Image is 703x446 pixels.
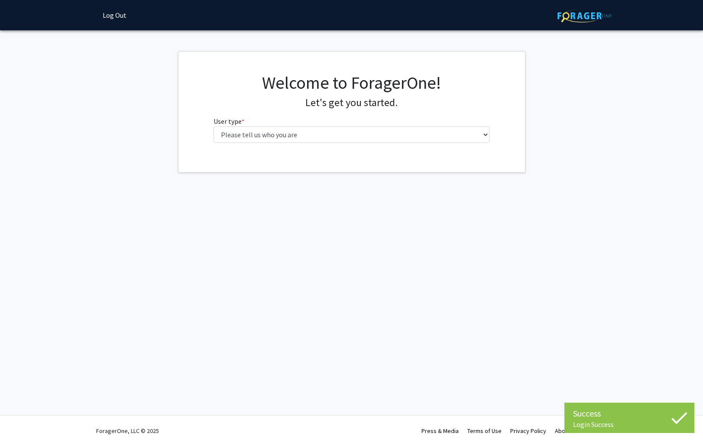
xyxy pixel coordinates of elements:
h4: Let's get you started. [214,97,489,109]
a: Terms of Use [467,427,502,435]
div: Success [573,407,686,420]
img: ForagerOne Logo [557,9,612,23]
a: Privacy Policy [510,427,546,435]
label: User type [214,116,244,126]
div: Login Success [573,420,686,429]
h1: Welcome to ForagerOne! [214,72,489,93]
div: ForagerOne, LLC © 2025 [96,416,159,446]
a: Press & Media [421,427,459,435]
a: About [555,427,570,435]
